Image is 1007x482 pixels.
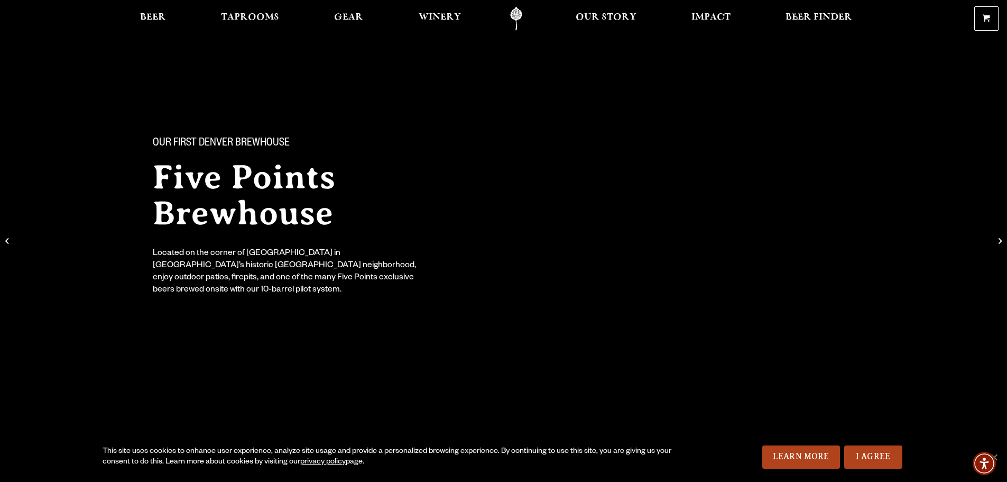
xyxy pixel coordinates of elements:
[762,445,840,469] a: Learn More
[419,13,461,22] span: Winery
[103,447,675,468] div: This site uses cookies to enhance user experience, analyze site usage and provide a personalized ...
[576,13,636,22] span: Our Story
[221,13,279,22] span: Taprooms
[153,248,423,297] div: Located on the corner of [GEOGRAPHIC_DATA] in [GEOGRAPHIC_DATA]’s historic [GEOGRAPHIC_DATA] neig...
[327,7,370,31] a: Gear
[133,7,173,31] a: Beer
[844,445,902,469] a: I Agree
[569,7,643,31] a: Our Story
[685,7,737,31] a: Impact
[334,13,363,22] span: Gear
[153,137,290,151] span: Our First Denver Brewhouse
[786,13,852,22] span: Beer Finder
[214,7,286,31] a: Taprooms
[973,452,996,475] div: Accessibility Menu
[300,458,346,467] a: privacy policy
[412,7,468,31] a: Winery
[691,13,731,22] span: Impact
[779,7,859,31] a: Beer Finder
[153,159,483,231] h2: Five Points Brewhouse
[496,7,536,31] a: Odell Home
[140,13,166,22] span: Beer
